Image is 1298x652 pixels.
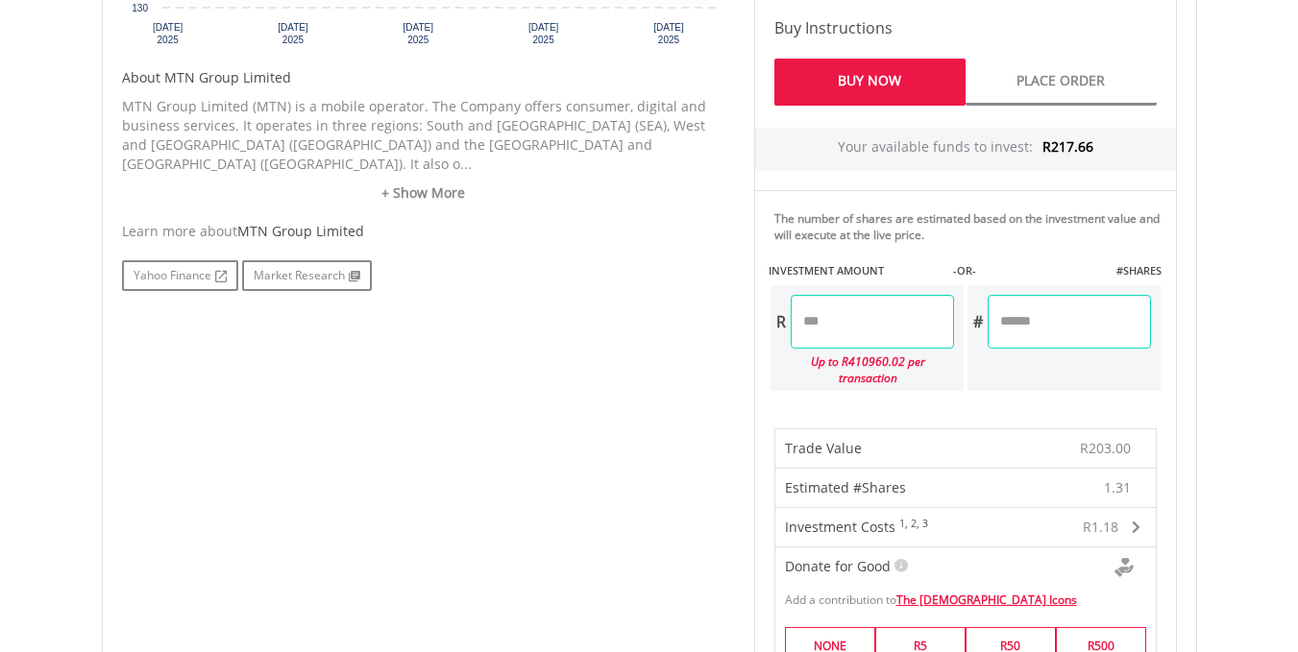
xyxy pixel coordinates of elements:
[771,349,954,391] div: Up to R410960.02 per transaction
[1104,478,1131,497] span: 1.31
[237,222,364,240] span: MTN Group Limited
[1083,518,1118,536] span: R1.18
[899,517,928,530] sup: 1, 2, 3
[774,16,1157,39] h4: Buy Instructions
[967,295,988,349] div: #
[774,210,1168,243] div: The number of shares are estimated based on the investment value and will execute at the live price.
[966,59,1157,106] a: Place Order
[122,222,725,241] div: Learn more about
[785,518,895,536] span: Investment Costs
[774,59,966,106] a: Buy Now
[775,582,1156,608] div: Add a contribution to
[527,22,558,45] text: [DATE] 2025
[1042,137,1093,156] span: R217.66
[785,557,891,575] span: Donate for Good
[785,478,906,496] span: Estimated #Shares
[152,22,183,45] text: [DATE] 2025
[122,68,725,87] h5: About MTN Group Limited
[769,263,884,278] label: INVESTMENT AMOUNT
[122,97,725,174] p: MTN Group Limited (MTN) is a mobile operator. The Company offers consumer, digital and business s...
[755,128,1176,171] div: Your available funds to invest:
[1116,263,1162,278] label: #SHARES
[1080,439,1131,457] span: R203.00
[278,22,308,45] text: [DATE] 2025
[771,295,791,349] div: R
[653,22,684,45] text: [DATE] 2025
[242,260,372,291] a: Market Research
[122,183,725,203] a: + Show More
[122,260,238,291] a: Yahoo Finance
[785,439,862,457] span: Trade Value
[953,263,976,278] label: -OR-
[403,22,433,45] text: [DATE] 2025
[132,3,148,13] text: 130
[896,592,1077,608] a: The [DEMOGRAPHIC_DATA] Icons
[1114,558,1134,577] img: Donte For Good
